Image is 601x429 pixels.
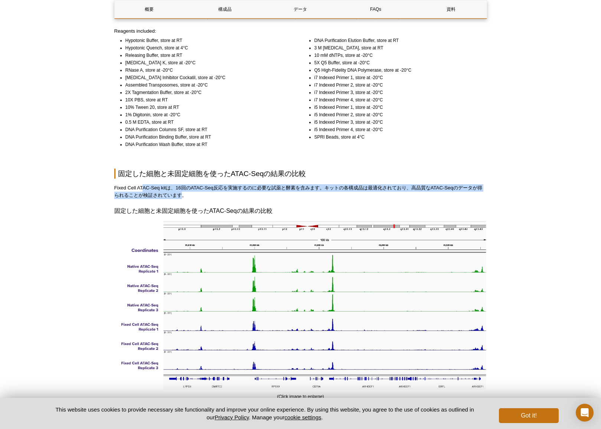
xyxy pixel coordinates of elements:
[314,81,480,89] li: i7 Indexed Primer 2, store at -20°C
[115,221,486,391] img: Fixed Cell ATAC-Seq Comparison
[499,408,558,423] button: Got it!
[125,66,291,74] li: RNase A, store at -20°C
[43,406,487,421] p: This website uses cookies to provide necessary site functionality and improve your online experie...
[125,111,291,118] li: 1% Digitonin, store at -20°C
[314,44,480,52] li: 3 M [MEDICAL_DATA], store at RT
[125,44,291,52] li: Hypotonic Quench, store at 4°C
[125,118,291,126] li: 0.5 M EDTA, store at RT
[314,111,480,118] li: i5 Indexed Primer 2, store at -20°C
[125,126,291,133] li: DNA Purification Columns SF, store at RT
[314,104,480,111] li: i5 Indexed Primer 1, store at -20°C
[576,404,594,422] div: Open Intercom Messenger
[115,0,184,18] a: 概要
[125,89,291,96] li: 2X Tagmentation Buffer, store at -20°C
[314,89,480,96] li: i7 Indexed Primer 3, store at -20°C
[125,104,291,111] li: 10% Tween 20, store at RT
[125,133,291,141] li: DNA Purification Binding Buffer, store at RT
[125,37,291,44] li: Hypotonic Buffer, store at RT
[314,37,480,44] li: DNA Purification Elution Buffer, store at RT
[314,52,480,59] li: 10 mM dNTPs, store at -20°C
[125,96,291,104] li: 10X PBS, store at RT
[314,96,480,104] li: i7 Indexed Primer 4, store at -20°C
[314,133,480,141] li: SPRI Beads, store at 4°C
[265,0,335,18] a: データ
[314,118,480,126] li: i5 Indexed Primer 3, store at -20°C
[114,184,487,199] p: Fixed Cell ATAC-Seq kitは、16回のATAC-Seq反応を実施するのに必要な試薬と酵素を含みます。キットの各構成品は最適化されており、高品質なATAC-Seqのデータが得ら...
[190,0,260,18] a: 構成品
[314,74,480,81] li: i7 Indexed Primer 1, store at -20°C
[125,81,291,89] li: Assembled Transposomes, store at -20°C
[314,59,480,66] li: 5X Q5 Buffer, store at -20°C
[314,126,480,133] li: i5 Indexed Primer 4, store at -20°C
[125,141,291,148] li: DNA Purification Wash Buffer, store at RT
[114,169,487,179] h2: 固定した細胞と未固定細胞を使ったATAC-Seqの結果の比較
[125,74,291,81] li: [MEDICAL_DATA] Inhibitor Cockatil, store at -20°C
[114,207,487,215] h3: 固定した細胞と未固定細胞を使ったATAC-Seqの結果の比較
[341,0,411,18] a: FAQs
[125,59,291,66] li: [MEDICAL_DATA] K, store at -20°C
[114,27,487,35] p: Reagents included:
[284,414,321,420] button: cookie settings
[416,0,486,18] a: 資料
[277,394,324,399] span: (Click image to enlarge)
[314,66,480,74] li: Q5 High-Fidelity DNA Polymerase, store at -20°C
[215,414,249,420] a: Privacy Policy
[125,52,291,59] li: Releasing Buffer, store at RT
